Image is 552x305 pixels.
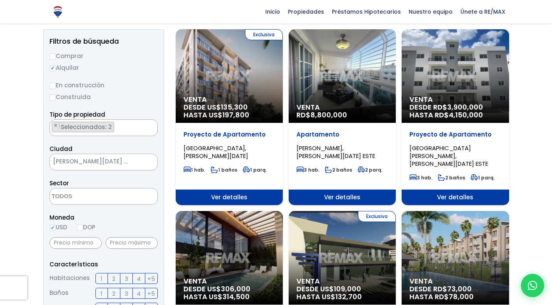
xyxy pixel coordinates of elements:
span: 4 [137,274,141,284]
span: 2 parq. [358,167,383,173]
span: Venta [183,277,275,285]
span: Exclusiva [245,29,283,40]
span: Exclusiva [358,211,396,222]
span: +5 [147,274,155,284]
span: 3,900,000 [447,102,483,112]
label: Alquilar [49,63,158,73]
span: [GEOGRAPHIC_DATA], [PERSON_NAME][DATE] [183,144,248,160]
span: DESDE RD$ [409,103,501,119]
span: 2 [112,274,115,284]
input: Alquilar [49,65,56,71]
label: USD [49,222,67,232]
label: DOP [77,222,95,232]
span: Venta [409,277,501,285]
button: Remove all items [149,122,153,129]
a: Venta DESDE RD$3,900,000 HASTA RD$4,150,000 Proyecto de Apartamento [GEOGRAPHIC_DATA][PERSON_NAME... [402,29,509,205]
span: 4 [137,289,141,298]
span: Inicio [261,6,284,18]
h2: Filtros de búsqueda [49,37,158,45]
label: Comprar [49,51,158,61]
input: Precio mínimo [49,237,102,249]
span: 1 parq. [243,167,267,173]
span: Venta [183,96,275,103]
button: Remove item [52,122,60,129]
span: 1 [101,274,102,284]
span: 314,500 [222,292,250,301]
span: 73,000 [447,284,472,294]
span: 1 [101,289,102,298]
p: Características [49,259,158,269]
span: Venta [296,103,388,111]
input: Precio máximo [106,237,158,249]
span: 2 [112,289,115,298]
span: SANTO DOMINGO ESTE [50,156,138,167]
span: Seleccionados: 2 [60,123,114,131]
span: 197,800 [222,110,249,120]
span: HASTA US$ [183,111,275,119]
input: Construida [49,94,56,101]
input: Comprar [49,53,56,60]
span: Baños [49,288,69,299]
input: DOP [77,225,83,231]
span: DESDE US$ [183,103,275,119]
span: 1 baños [211,167,237,173]
span: 3 hab. [296,167,319,173]
span: HASTA RD$ [409,293,501,301]
p: Apartamento [296,131,388,138]
span: Propiedades [284,6,328,18]
input: USD [49,225,56,231]
label: En construcción [49,80,158,90]
span: Sector [49,179,69,187]
a: Exclusiva Venta DESDE US$135,300 HASTA US$197,800 Proyecto de Apartamento [GEOGRAPHIC_DATA], [PER... [176,29,283,205]
textarea: Search [50,120,54,137]
span: Ver detalles [289,190,396,205]
span: Ciudad [49,145,72,153]
span: × [149,122,153,129]
span: DESDE US$ [183,285,275,301]
span: Habitaciones [49,273,90,284]
span: 3 [125,274,128,284]
span: 2 baños [325,167,352,173]
span: HASTA US$ [296,293,388,301]
span: 4,150,000 [449,110,483,120]
span: 3 hab. [409,174,432,181]
p: Proyecto de Apartamento [409,131,501,138]
span: Venta [296,277,388,285]
label: Construida [49,92,158,102]
span: 135,300 [221,102,248,112]
span: 109,000 [334,284,361,294]
span: Únete a RE/MAX [457,6,509,18]
span: DESDE RD$ [409,285,501,301]
span: [PERSON_NAME], [PERSON_NAME][DATE] ESTE [296,144,375,160]
textarea: Search [50,188,125,205]
span: DESDE US$ [296,285,388,301]
input: En construcción [49,83,56,89]
span: [GEOGRAPHIC_DATA][PERSON_NAME], [PERSON_NAME][DATE] ESTE [409,144,488,168]
span: Moneda [49,213,158,222]
span: × [146,159,150,166]
button: Remove all items [138,156,150,168]
span: SANTO DOMINGO ESTE [49,154,158,170]
span: +5 [147,289,155,298]
span: Nuestro equipo [405,6,457,18]
span: 1 parq. [471,174,495,181]
span: Ver detalles [176,190,283,205]
span: × [54,122,58,129]
img: Logo de REMAX [51,5,65,19]
span: RD$ [296,110,347,120]
span: 306,000 [221,284,250,294]
span: 132,700 [335,292,362,301]
span: HASTA US$ [183,293,275,301]
li: APARTAMENTO [52,122,114,132]
span: Venta [409,96,501,103]
span: 8,800,000 [310,110,347,120]
span: 3 [125,289,128,298]
span: Préstamos Hipotecarios [328,6,405,18]
span: HASTA RD$ [409,111,501,119]
span: 78,000 [449,292,474,301]
span: 2 baños [438,174,465,181]
p: Proyecto de Apartamento [183,131,275,138]
span: Tipo de propiedad [49,110,105,119]
span: 1 hab. [183,167,205,173]
span: Ver detalles [402,190,509,205]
